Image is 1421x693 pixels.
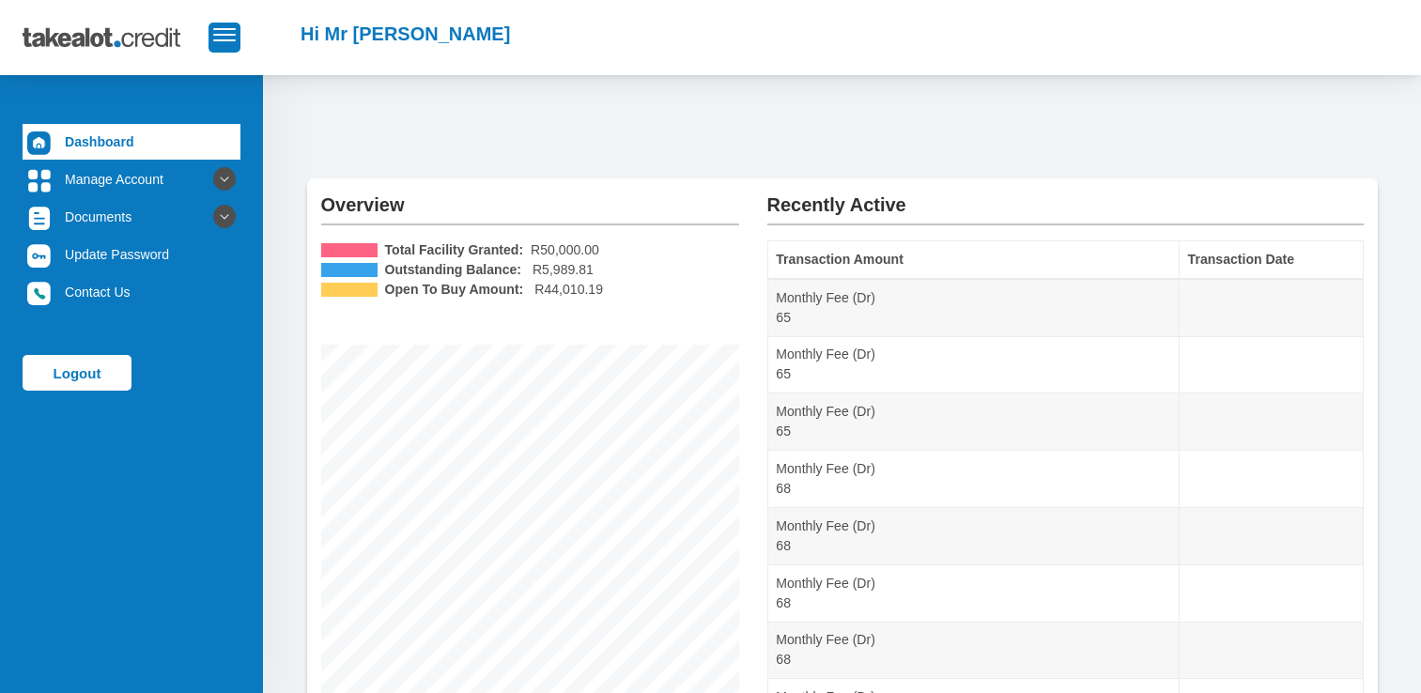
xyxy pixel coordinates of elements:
[321,178,739,216] h2: Overview
[23,124,240,160] a: Dashboard
[767,178,1364,216] h2: Recently Active
[533,260,594,280] span: R5,989.81
[23,199,240,235] a: Documents
[385,240,524,260] b: Total Facility Granted:
[767,393,1179,451] td: Monthly Fee (Dr) 65
[385,260,522,280] b: Outstanding Balance:
[1179,241,1363,279] th: Transaction Date
[531,240,599,260] span: R50,000.00
[767,564,1179,622] td: Monthly Fee (Dr) 68
[23,14,209,61] img: takealot_credit_logo.svg
[767,336,1179,393] td: Monthly Fee (Dr) 65
[23,274,240,310] a: Contact Us
[534,280,603,300] span: R44,010.19
[767,622,1179,679] td: Monthly Fee (Dr) 68
[385,280,524,300] b: Open To Buy Amount:
[23,237,240,272] a: Update Password
[23,162,240,197] a: Manage Account
[767,451,1179,508] td: Monthly Fee (Dr) 68
[767,241,1179,279] th: Transaction Amount
[767,507,1179,564] td: Monthly Fee (Dr) 68
[23,355,131,391] a: Logout
[301,23,510,45] h2: Hi Mr [PERSON_NAME]
[767,279,1179,336] td: Monthly Fee (Dr) 65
